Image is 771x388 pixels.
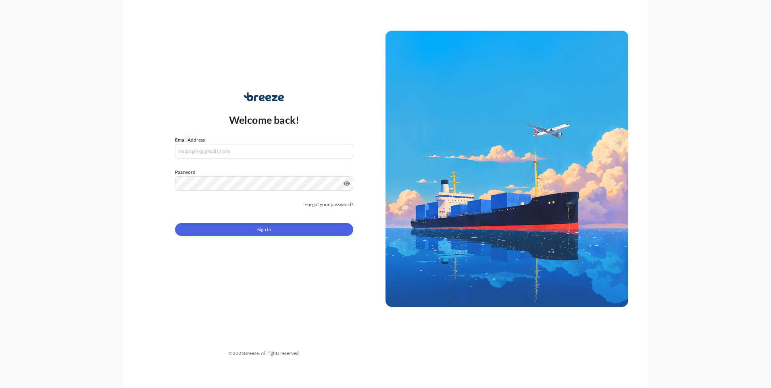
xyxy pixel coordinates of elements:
[304,200,353,209] a: Forgot your password?
[229,113,300,126] p: Welcome back!
[143,349,385,357] div: © 2025 Breeze. All rights reserved.
[175,168,353,176] label: Password
[385,31,628,307] img: Ship illustration
[175,144,353,159] input: example@gmail.com
[175,223,353,236] button: Sign In
[257,225,271,234] span: Sign In
[344,180,350,187] button: Show password
[175,136,205,144] label: Email Address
